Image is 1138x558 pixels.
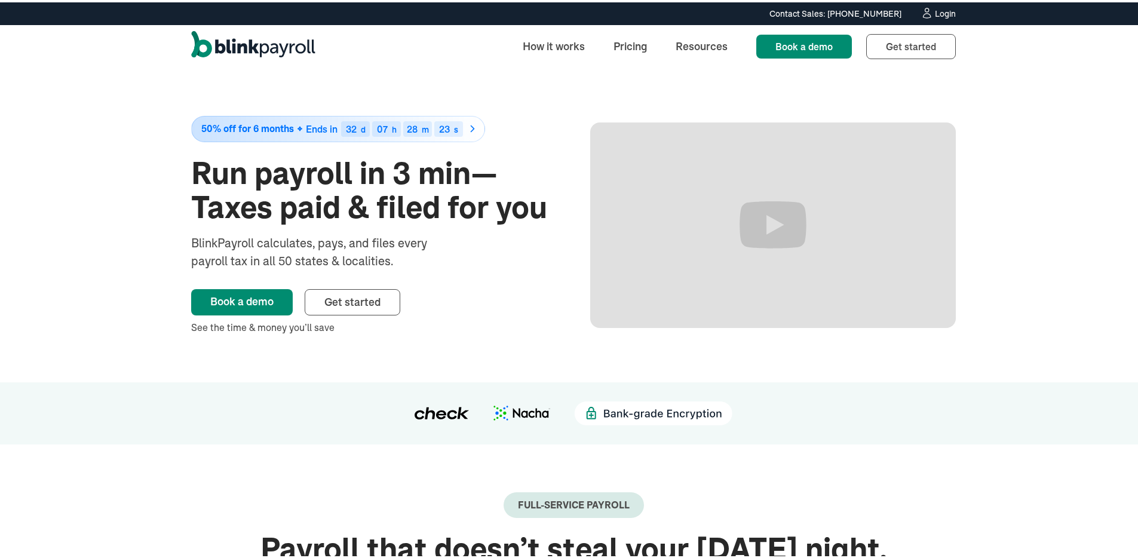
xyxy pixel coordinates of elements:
[324,293,381,306] span: Get started
[513,31,594,57] a: How it works
[191,154,557,222] h1: Run payroll in 3 min—Taxes paid & filed for you
[306,121,338,133] span: Ends in
[518,497,630,508] div: Full-Service payroll
[191,287,293,313] a: Book a demo
[191,232,459,268] div: BlinkPayroll calculates, pays, and files every payroll tax in all 50 states & localities.
[191,114,557,140] a: 50% off for 6 monthsEnds in32d07h28m23s
[769,5,901,18] div: Contact Sales: [PHONE_NUMBER]
[407,121,418,133] span: 28
[935,7,956,16] div: Login
[346,121,357,133] span: 32
[886,38,936,50] span: Get started
[590,120,956,326] iframe: Run Payroll in 3 min with BlinkPayroll
[756,32,852,56] a: Book a demo
[377,121,388,133] span: 07
[454,123,458,131] div: s
[666,31,737,57] a: Resources
[201,121,294,131] span: 50% off for 6 months
[921,5,956,18] a: Login
[191,318,557,332] div: See the time & money you’ll save
[392,123,397,131] div: h
[191,29,315,60] a: home
[866,32,956,57] a: Get started
[361,123,366,131] div: d
[439,121,450,133] span: 23
[604,31,657,57] a: Pricing
[305,287,400,313] a: Get started
[775,38,833,50] span: Book a demo
[422,123,429,131] div: m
